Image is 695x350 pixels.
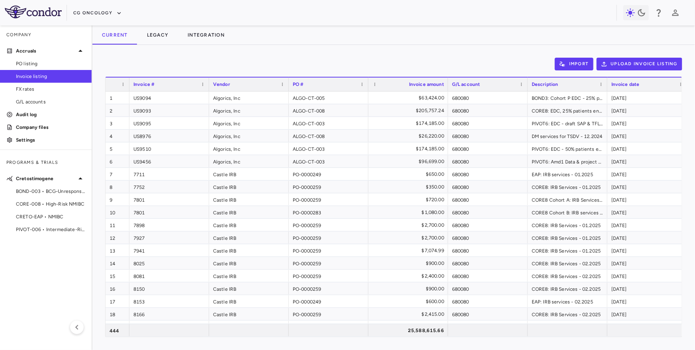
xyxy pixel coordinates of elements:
div: 8166 [129,308,209,320]
button: CG Oncology [73,7,122,19]
div: Castle IRB [209,295,289,307]
div: Castle IRB [209,231,289,244]
div: 8081 [129,270,209,282]
div: Algorics, Inc [209,104,289,117]
div: 8153 [129,295,209,307]
div: [DATE] [607,155,687,167]
div: PO-0000259 [289,308,368,320]
div: 8173 [129,321,209,333]
div: 16 [106,282,129,295]
div: CORE8: EDC, 25% patients enrolled - 01.2025 [528,104,607,117]
p: Settings [16,136,85,144]
div: Algorics, Inc [209,130,289,142]
span: Invoice # [133,82,155,87]
div: 25,588,615.66 [376,324,444,337]
div: [DATE] [607,308,687,320]
span: Invoice amount [409,82,444,87]
div: $7,074.99 [376,244,444,257]
div: $26,220.00 [376,130,444,142]
div: DM services for TSDV - 12.2024 [528,130,607,142]
div: [DATE] [607,130,687,142]
div: 4 [106,130,129,142]
div: Castle IRB [209,282,289,295]
div: US8976 [129,130,209,142]
div: Castle IRB [209,206,289,218]
div: Algorics, Inc [209,91,289,104]
span: Vendor [213,82,230,87]
div: $900.00 [376,257,444,270]
div: Castle IRB [209,181,289,193]
div: PO-0000259 [289,193,368,206]
div: PO-0000283 [289,206,368,218]
div: 7801 [129,206,209,218]
span: CORE-008 • High-Risk NMIBC [16,200,85,208]
div: 6 [106,155,129,167]
div: 444 [106,324,129,336]
div: 680080 [448,270,528,282]
div: US9095 [129,117,209,129]
div: [DATE] [607,142,687,155]
div: $174,185.00 [376,117,444,130]
div: $350.00 [376,181,444,193]
div: Algorics, Inc [209,155,289,167]
div: 7898 [129,219,209,231]
div: PO-0000259 [289,321,368,333]
span: Description [532,82,558,87]
div: CORE8: IRB Services - 02.2025 [528,270,607,282]
div: CORE8: IRB Services - 01.2025 [528,244,607,257]
div: 7752 [129,181,209,193]
div: CORE8: IRB Services - 01.2025 [528,219,607,231]
div: PO-0000259 [289,244,368,257]
div: 13 [106,244,129,257]
div: 680080 [448,142,528,155]
div: 680080 [448,244,528,257]
span: G/L accounts [16,98,85,105]
div: $1,080.00 [376,206,444,219]
div: Castle IRB [209,244,289,257]
div: [DATE] [607,193,687,206]
div: PO-0000259 [289,257,368,269]
div: 680080 [448,219,528,231]
div: 680080 [448,193,528,206]
div: $2,415.00 [376,308,444,321]
div: 3 [106,117,129,129]
div: CORE8: IRB Services - 02.2025 [528,308,607,320]
p: Audit log [16,111,85,118]
div: 1 [106,91,129,104]
div: US9510 [129,142,209,155]
div: $2,400.00 [376,270,444,282]
div: PO-0000249 [289,295,368,307]
div: ALGO-CT-008 [289,130,368,142]
p: Accruals [16,47,76,54]
div: [DATE] [607,231,687,244]
div: 680080 [448,295,528,307]
div: US9093 [129,104,209,117]
div: $650.00 [376,168,444,181]
div: 17 [106,295,129,307]
div: $174,185.00 [376,142,444,155]
div: 680080 [448,257,528,269]
div: $96,699.00 [376,155,444,168]
div: $63,424.00 [376,91,444,104]
div: [DATE] [607,270,687,282]
div: 7941 [129,244,209,257]
div: $2,700.00 [376,231,444,244]
div: 680080 [448,117,528,129]
div: 8150 [129,282,209,295]
div: 8025 [129,257,209,269]
div: 18 [106,308,129,320]
div: CORE8: IRB Services - 02.2025 [528,257,607,269]
div: Algorics, Inc [209,117,289,129]
div: $900.00 [376,282,444,295]
div: CORE8: IRB Services - 02.2025 [528,321,607,333]
button: Upload invoice listing [597,58,683,70]
div: $205,757.24 [376,104,444,117]
div: 680080 [448,168,528,180]
div: ALGO-CT-003 [289,117,368,129]
div: 8 [106,181,129,193]
div: Algorics, Inc [209,142,289,155]
span: BOND-003 • BCG-Unresponsive, High-Risk NMIBC [16,188,85,195]
div: [DATE] [607,181,687,193]
div: 680080 [448,155,528,167]
div: 2 [106,104,129,117]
